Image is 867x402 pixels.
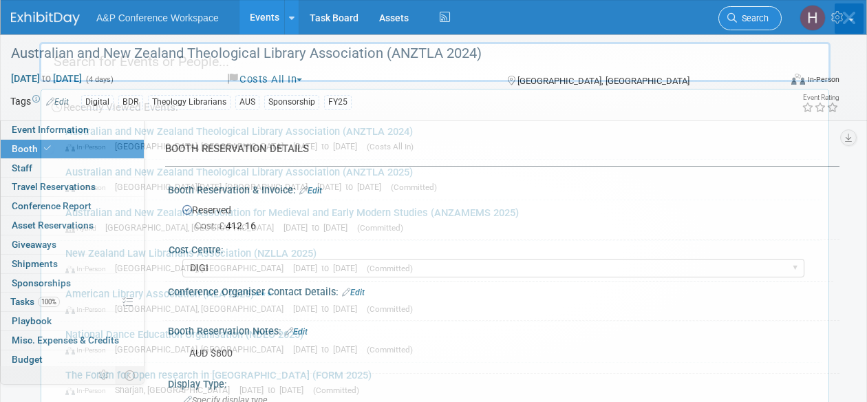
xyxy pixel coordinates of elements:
a: New Zealand Law Librarians Association (NZLLA 2025) In-Person [GEOGRAPHIC_DATA], [GEOGRAPHIC_DATA... [58,241,822,281]
span: [DATE] to [DATE] [239,385,310,395]
span: Sharjah, [GEOGRAPHIC_DATA] [115,385,237,395]
span: In-Person [65,386,112,395]
span: In-Person [65,305,112,314]
a: Australian and New Zealand Theological Library Association (ANZTLA 2025) In-Person [GEOGRAPHIC_DA... [58,160,822,200]
span: [GEOGRAPHIC_DATA], [GEOGRAPHIC_DATA] [115,263,290,273]
span: [DATE] to [DATE] [293,344,364,355]
span: (Committed) [367,304,413,314]
span: Hybrid [65,224,103,233]
span: [GEOGRAPHIC_DATA][DATE], [GEOGRAPHIC_DATA] [115,182,314,192]
input: Search for Events or People... [39,42,831,82]
a: American Library Association (ALA 2025) In-Person [GEOGRAPHIC_DATA], [GEOGRAPHIC_DATA] [DATE] to ... [58,282,822,321]
span: [DATE] to [DATE] [293,304,364,314]
span: (Costs All In) [367,142,414,151]
span: [DATE] to [DATE] [317,182,388,192]
a: Australian and New Zealand Association for Medieval and Early Modern Studies (ANZAMEMS 2025) Hybr... [58,200,822,240]
span: In-Person [65,346,112,355]
span: (Committed) [367,264,413,273]
span: In-Person [65,183,112,192]
span: [GEOGRAPHIC_DATA], [GEOGRAPHIC_DATA] [115,141,290,151]
span: [GEOGRAPHIC_DATA], [GEOGRAPHIC_DATA] [115,304,290,314]
span: [DATE] to [DATE] [293,263,364,273]
span: In-Person [65,142,112,151]
span: [DATE] to [DATE] [283,222,354,233]
span: [DATE] to [DATE] [293,141,364,151]
span: (Committed) [391,182,437,192]
span: (Committed) [367,345,413,355]
span: In-Person [65,264,112,273]
div: Recently Viewed Events: [48,89,822,119]
a: National Dance Education Organisation (NDEO 2025) In-Person [GEOGRAPHIC_DATA], [GEOGRAPHIC_DATA] ... [58,322,822,362]
a: Australian and New Zealand Theological Library Association (ANZTLA 2024) In-Person [GEOGRAPHIC_DA... [58,119,822,159]
span: (Committed) [357,223,403,233]
span: [GEOGRAPHIC_DATA], [GEOGRAPHIC_DATA] [115,344,290,355]
span: [GEOGRAPHIC_DATA], [GEOGRAPHIC_DATA] [105,222,281,233]
span: (Committed) [313,385,359,395]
